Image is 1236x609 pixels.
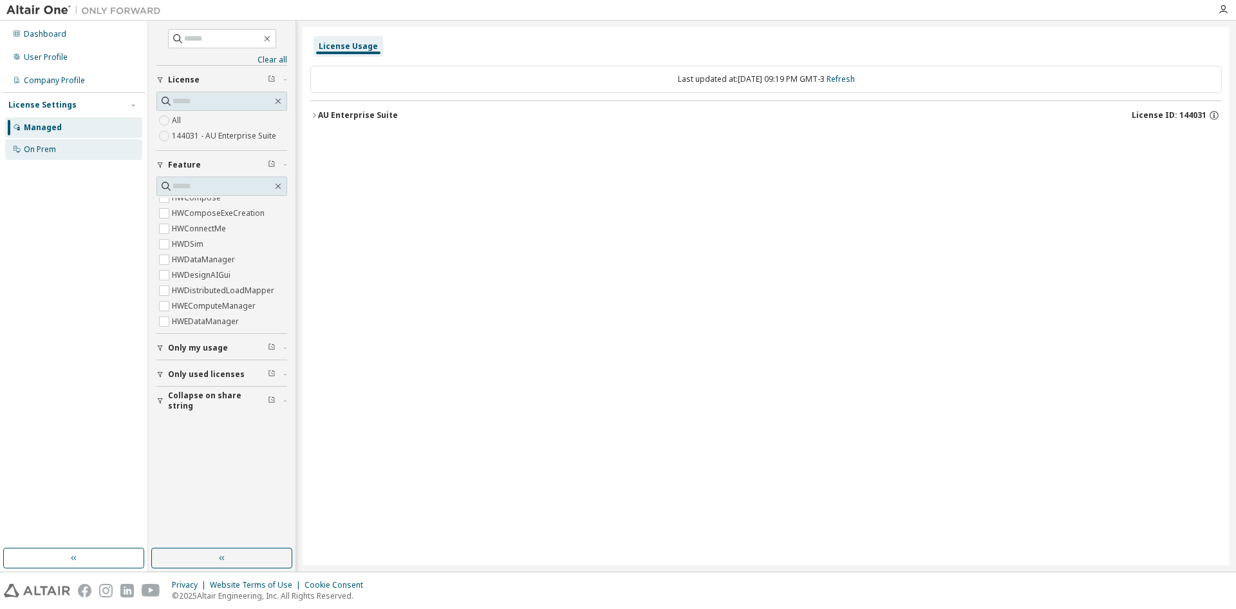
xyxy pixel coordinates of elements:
[4,584,70,597] img: altair_logo.svg
[172,267,233,283] label: HWDesignAIGui
[172,298,258,314] label: HWEComputeManager
[156,334,287,362] button: Only my usage
[24,52,68,63] div: User Profile
[172,237,206,252] label: HWDSim
[319,41,378,52] div: License Usage
[268,75,276,85] span: Clear filter
[268,160,276,170] span: Clear filter
[120,584,134,597] img: linkedin.svg
[6,4,167,17] img: Altair One
[172,314,241,329] label: HWEDataManager
[156,151,287,179] button: Feature
[268,343,276,353] span: Clear filter
[172,113,183,128] label: All
[142,584,160,597] img: youtube.svg
[310,101,1222,130] button: AU Enterprise SuiteLicense ID: 144031
[156,55,287,65] a: Clear all
[827,73,855,84] a: Refresh
[99,584,113,597] img: instagram.svg
[24,75,85,86] div: Company Profile
[168,369,245,380] span: Only used licenses
[172,221,229,237] label: HWConnectMe
[168,391,268,411] span: Collapse on share string
[156,387,287,415] button: Collapse on share string
[172,128,279,144] label: 144031 - AU Enterprise Suite
[268,369,276,380] span: Clear filter
[1132,110,1206,121] span: License ID: 144031
[24,144,56,155] div: On Prem
[8,100,77,110] div: License Settings
[310,66,1222,93] div: Last updated at: [DATE] 09:19 PM GMT-3
[318,110,398,121] div: AU Enterprise Suite
[156,66,287,94] button: License
[172,190,223,206] label: HWCompose
[24,29,66,39] div: Dashboard
[24,122,62,133] div: Managed
[168,343,228,353] span: Only my usage
[168,75,200,85] span: License
[304,580,371,590] div: Cookie Consent
[172,590,371,601] p: © 2025 Altair Engineering, Inc. All Rights Reserved.
[172,252,238,267] label: HWDataManager
[172,283,277,298] label: HWDistributedLoadMapper
[78,584,91,597] img: facebook.svg
[156,360,287,389] button: Only used licenses
[210,580,304,590] div: Website Terms of Use
[172,580,210,590] div: Privacy
[268,396,276,406] span: Clear filter
[168,160,201,170] span: Feature
[172,206,267,221] label: HWComposeExeCreation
